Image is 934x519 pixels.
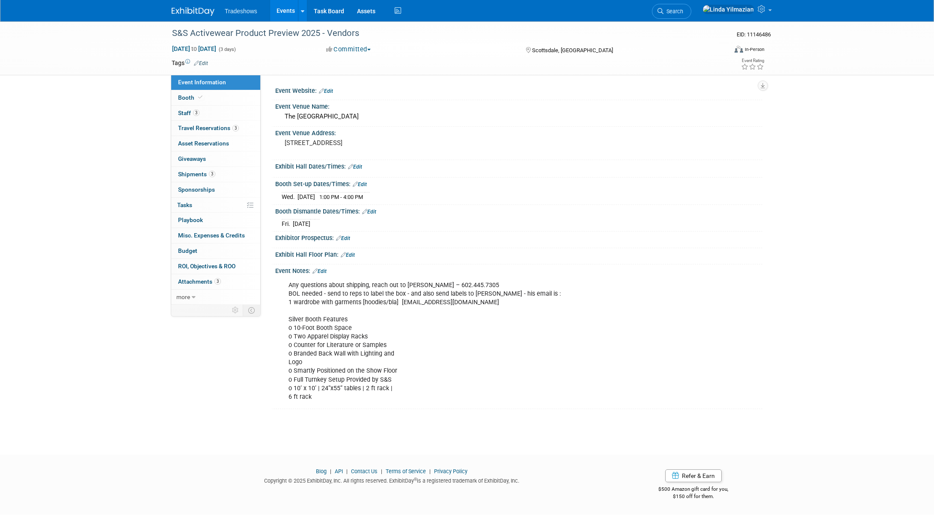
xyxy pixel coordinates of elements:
[275,100,762,111] div: Event Venue Name:
[379,468,384,475] span: |
[532,47,613,53] span: Scottsdale, [GEOGRAPHIC_DATA]
[275,127,762,137] div: Event Venue Address:
[178,186,215,193] span: Sponsorships
[171,121,260,136] a: Travel Reservations3
[293,219,310,228] td: [DATE]
[663,8,683,15] span: Search
[178,110,199,116] span: Staff
[171,106,260,121] a: Staff3
[190,45,198,52] span: to
[178,94,204,101] span: Booth
[362,209,376,215] a: Edit
[744,46,764,53] div: In-Person
[665,469,722,482] a: Refer & Earn
[214,278,221,285] span: 3
[275,205,762,216] div: Booth Dismantle Dates/Times:
[177,202,192,208] span: Tasks
[275,231,762,243] div: Exhibitor Prospectus:
[335,468,343,475] a: API
[353,181,367,187] a: Edit
[171,290,260,305] a: more
[172,59,208,67] td: Tags
[178,171,215,178] span: Shipments
[741,59,764,63] div: Event Rating
[178,232,245,239] span: Misc. Expenses & Credits
[275,160,762,171] div: Exhibit Hall Dates/Times:
[275,178,762,189] div: Booth Set-up Dates/Times:
[172,475,612,485] div: Copyright © 2025 ExhibitDay, Inc. All rights reserved. ExhibitDay is a registered trademark of Ex...
[232,125,239,131] span: 3
[341,252,355,258] a: Edit
[735,46,743,53] img: Format-Inperson.png
[171,228,260,243] a: Misc. Expenses & Credits
[676,44,764,57] div: Event Format
[228,305,243,316] td: Personalize Event Tab Strip
[171,167,260,182] a: Shipments3
[336,235,350,241] a: Edit
[171,213,260,228] a: Playbook
[178,79,226,86] span: Event Information
[172,45,217,53] span: [DATE] [DATE]
[282,192,297,201] td: Wed.
[171,274,260,289] a: Attachments3
[297,192,315,201] td: [DATE]
[171,243,260,258] a: Budget
[171,90,260,105] a: Booth
[316,468,327,475] a: Blog
[414,477,417,482] sup: ®
[171,75,260,90] a: Event Information
[178,278,221,285] span: Attachments
[171,259,260,274] a: ROI, Objectives & ROO
[169,26,714,41] div: S&S Activewear Product Preview 2025 - Vendors
[737,31,771,38] span: Event ID: 11146486
[176,294,190,300] span: more
[312,268,327,274] a: Edit
[178,247,197,254] span: Budget
[193,110,199,116] span: 3
[178,263,235,270] span: ROI, Objectives & ROO
[386,468,426,475] a: Terms of Service
[171,151,260,166] a: Giveaways
[225,8,257,15] span: Tradeshows
[178,216,203,223] span: Playbook
[209,171,215,177] span: 3
[171,182,260,197] a: Sponsorships
[319,194,363,200] span: 1:00 PM - 4:00 PM
[198,95,202,100] i: Booth reservation complete
[275,248,762,259] div: Exhibit Hall Floor Plan:
[275,264,762,276] div: Event Notes:
[283,277,668,406] div: Any questions about shipping, reach out to [PERSON_NAME] – 602.445.7305 BOL needed - send to reps...
[275,84,762,95] div: Event Website:
[319,88,333,94] a: Edit
[625,480,763,500] div: $500 Amazon gift card for you,
[178,140,229,147] span: Asset Reservations
[348,164,362,170] a: Edit
[171,136,260,151] a: Asset Reservations
[194,60,208,66] a: Edit
[282,219,293,228] td: Fri.
[218,47,236,52] span: (3 days)
[178,155,206,162] span: Giveaways
[282,110,756,123] div: The [GEOGRAPHIC_DATA]
[351,468,378,475] a: Contact Us
[285,139,469,147] pre: [STREET_ADDRESS]
[172,7,214,16] img: ExhibitDay
[178,125,239,131] span: Travel Reservations
[702,5,754,14] img: Linda Yilmazian
[434,468,467,475] a: Privacy Policy
[427,468,433,475] span: |
[344,468,350,475] span: |
[323,45,374,54] button: Committed
[652,4,691,19] a: Search
[328,468,333,475] span: |
[243,305,261,316] td: Toggle Event Tabs
[171,198,260,213] a: Tasks
[625,493,763,500] div: $150 off for them.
